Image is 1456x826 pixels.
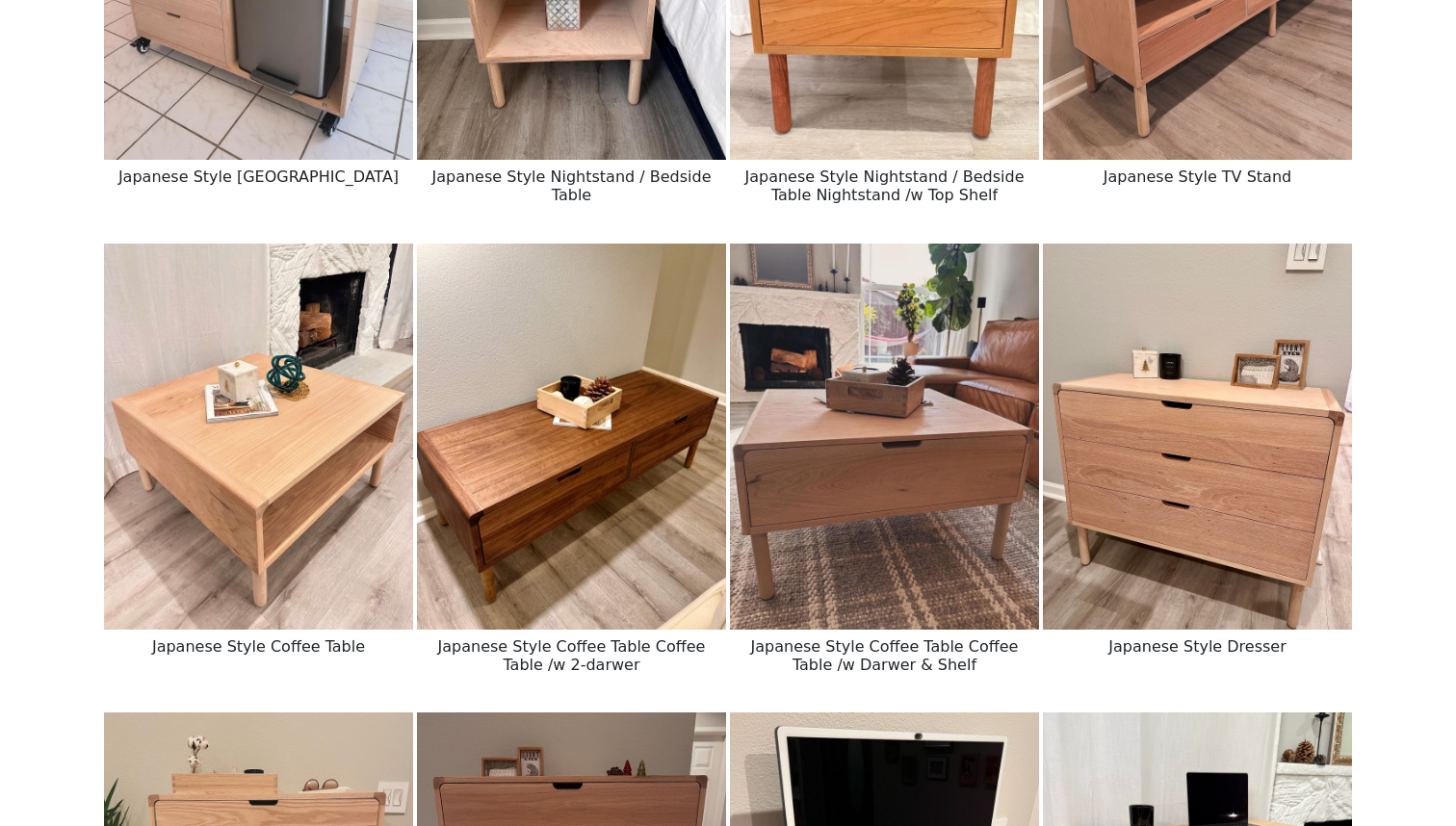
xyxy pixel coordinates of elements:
h6: Japanese Style Dresser [1043,630,1352,663]
h6: Japanese Style Kitchen Island [104,160,413,194]
a: Japanese Style Coffee Table Coffee Table /w 2-darwer [417,426,726,445]
h6: Japanese Style Coffee Table [104,630,413,663]
img: Japanese Style Coffee Table Coffee Table /w Darwer & Shelf [730,244,1039,630]
h6: Japanese Style Nightstand / Bedside Table [417,160,726,212]
h6: Japanese Style TV Stand [1043,160,1352,194]
h6: Japanese Style Coffee Table Coffee Table /w 2-darwer [417,630,726,682]
a: Japanese Style Dresser [1043,426,1352,445]
a: Japanese Style Coffee Table Coffee Table /w Darwer & Shelf [730,426,1039,445]
h6: Japanese Style Nightstand / Bedside Table Nightstand /w Top Shelf [730,160,1039,212]
a: Japanese Style Coffee Table [104,426,413,445]
img: Japanese Style Coffee Table Coffee Table /w 2-darwer [417,244,726,630]
img: Japanese Style Dresser [1043,244,1352,630]
img: Japanese Style Coffee Table [104,244,413,630]
h6: Japanese Style Coffee Table Coffee Table /w Darwer & Shelf [730,630,1039,682]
